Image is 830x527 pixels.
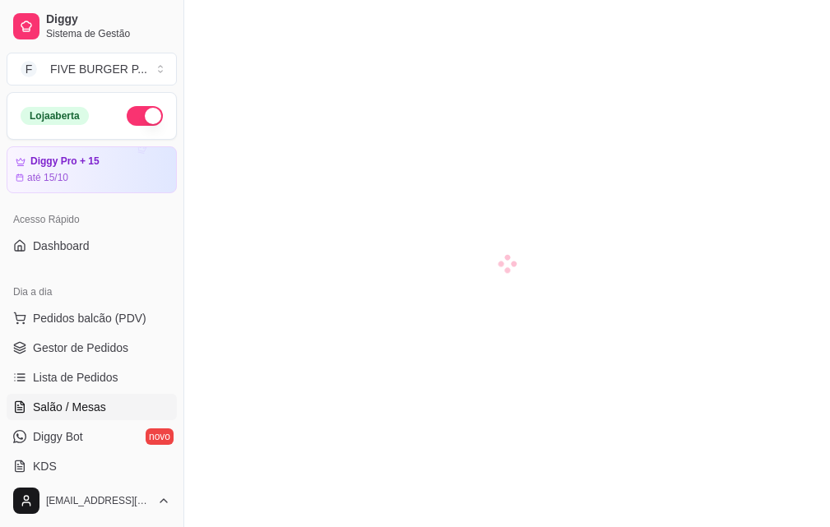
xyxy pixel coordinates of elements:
[7,364,177,391] a: Lista de Pedidos
[33,458,57,474] span: KDS
[127,106,163,126] button: Alterar Status
[46,494,151,507] span: [EMAIL_ADDRESS][DOMAIN_NAME]
[33,428,83,445] span: Diggy Bot
[7,423,177,450] a: Diggy Botnovo
[7,7,177,46] a: DiggySistema de Gestão
[7,453,177,479] a: KDS
[33,399,106,415] span: Salão / Mesas
[33,340,128,356] span: Gestor de Pedidos
[33,238,90,254] span: Dashboard
[46,12,170,27] span: Diggy
[30,155,100,168] article: Diggy Pro + 15
[7,481,177,520] button: [EMAIL_ADDRESS][DOMAIN_NAME]
[21,61,37,77] span: F
[33,369,118,386] span: Lista de Pedidos
[7,233,177,259] a: Dashboard
[7,53,177,86] button: Select a team
[50,61,147,77] div: FIVE BURGER P ...
[7,279,177,305] div: Dia a dia
[46,27,170,40] span: Sistema de Gestão
[27,171,68,184] article: até 15/10
[7,305,177,331] button: Pedidos balcão (PDV)
[33,310,146,326] span: Pedidos balcão (PDV)
[7,146,177,193] a: Diggy Pro + 15até 15/10
[7,206,177,233] div: Acesso Rápido
[21,107,89,125] div: Loja aberta
[7,394,177,420] a: Salão / Mesas
[7,335,177,361] a: Gestor de Pedidos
